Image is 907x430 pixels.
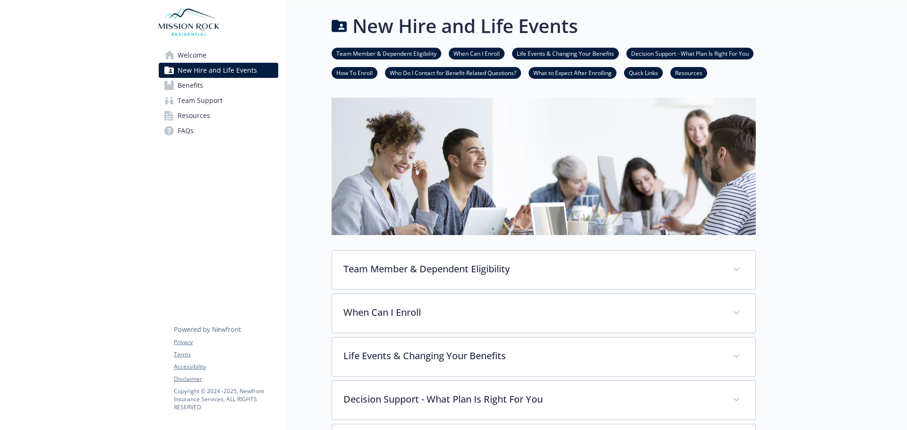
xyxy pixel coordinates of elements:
a: Quick Links [624,68,663,77]
a: Decision Support - What Plan Is Right For You [626,49,753,58]
a: Life Events & Changing Your Benefits [512,49,619,58]
p: When Can I Enroll [343,305,721,320]
div: When Can I Enroll [332,294,755,333]
span: Team Support [178,93,222,108]
a: Team Support [159,93,278,108]
div: Life Events & Changing Your Benefits [332,337,755,376]
a: Team Member & Dependent Eligibility [332,49,441,58]
div: Decision Support - What Plan Is Right For You [332,381,755,420]
a: Terms [174,350,278,359]
a: New Hire and Life Events [159,63,278,78]
a: Disclaimer [174,375,278,383]
p: Copyright © 2024 - 2025 , Newfront Insurance Services, ALL RIGHTS RESERVED [174,387,278,411]
a: Resources [159,108,278,123]
span: FAQs [178,123,194,138]
a: Benefits [159,78,278,93]
p: Life Events & Changing Your Benefits [343,349,721,363]
a: When Can I Enroll [449,49,505,58]
div: Team Member & Dependent Eligibility [332,251,755,289]
a: What to Expect After Enrolling [529,68,616,77]
p: Team Member & Dependent Eligibility [343,262,721,276]
span: Resources [178,108,210,123]
a: FAQs [159,123,278,138]
span: Benefits [178,78,203,93]
a: How To Enroll [332,68,377,77]
a: Welcome [159,48,278,63]
a: Accessibility [174,363,278,371]
img: new hire page banner [332,98,756,235]
span: New Hire and Life Events [178,63,257,78]
h1: New Hire and Life Events [352,12,578,40]
p: Decision Support - What Plan Is Right For You [343,392,721,406]
a: Resources [670,68,707,77]
a: Who Do I Contact for Benefit-Related Questions? [385,68,521,77]
a: Privacy [174,338,278,346]
span: Welcome [178,48,206,63]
